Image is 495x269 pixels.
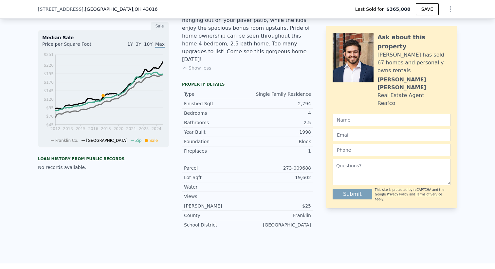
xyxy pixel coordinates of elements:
[377,92,424,99] div: Real Estate Agent
[247,222,311,228] div: [GEOGRAPHIC_DATA]
[126,126,136,131] tspan: 2021
[247,129,311,135] div: 1998
[375,188,450,202] div: This site is protected by reCAPTCHA and the Google and apply.
[184,91,247,97] div: Type
[55,138,78,143] span: Franklin Co.
[50,126,61,131] tspan: 2012
[247,91,311,97] div: Single Family Residence
[151,126,161,131] tspan: 2024
[184,110,247,116] div: Bedrooms
[333,114,450,126] input: Name
[133,7,157,12] span: , OH 43016
[247,174,311,181] div: 19,602
[247,110,311,116] div: 4
[76,126,86,131] tspan: 2015
[184,184,247,190] div: Water
[46,123,54,127] tspan: $45
[184,193,247,200] div: Views
[151,22,169,30] div: Sale
[247,148,311,154] div: 1
[444,3,457,16] button: Show Options
[44,63,54,68] tspan: $220
[184,119,247,126] div: Bathrooms
[182,65,211,71] button: Show less
[184,165,247,171] div: Parcel
[184,203,247,209] div: [PERSON_NAME]
[44,52,54,57] tspan: $251
[101,126,111,131] tspan: 2018
[247,203,311,209] div: $25
[44,72,54,76] tspan: $195
[416,193,442,196] a: Terms of Service
[184,222,247,228] div: School District
[333,144,450,156] input: Phone
[184,138,247,145] div: Foundation
[63,126,73,131] tspan: 2013
[42,34,165,41] div: Median Sale
[247,212,311,219] div: Franklin
[247,100,311,107] div: 2,794
[46,114,54,119] tspan: $70
[38,6,83,12] span: [STREET_ADDRESS]
[135,138,141,143] span: Zip
[184,148,247,154] div: Fireplaces
[386,6,411,12] span: $365,000
[184,174,247,181] div: Lot Sqft
[44,89,54,93] tspan: $145
[86,138,127,143] span: [GEOGRAPHIC_DATA]
[184,129,247,135] div: Year Built
[377,51,450,75] div: [PERSON_NAME] has sold 67 homes and personally owns rentals
[333,189,372,199] button: Submit
[83,6,158,12] span: , [GEOGRAPHIC_DATA]
[377,99,395,107] div: Reafco
[44,97,54,102] tspan: $120
[46,106,54,110] tspan: $95
[155,42,165,48] span: Max
[149,138,158,143] span: Sale
[38,156,169,161] div: Loan history from public records
[355,6,387,12] span: Last Sold for
[114,126,124,131] tspan: 2020
[127,42,133,47] span: 1Y
[44,80,54,85] tspan: $170
[333,129,450,141] input: Email
[136,42,141,47] span: 3Y
[387,193,408,196] a: Privacy Policy
[38,164,169,171] div: No records available.
[247,138,311,145] div: Block
[184,100,247,107] div: Finished Sqft
[184,212,247,219] div: County
[182,82,313,87] div: Property details
[144,42,153,47] span: 10Y
[139,126,149,131] tspan: 2023
[42,41,103,51] div: Price per Square Foot
[247,119,311,126] div: 2.5
[416,3,439,15] button: SAVE
[88,126,98,131] tspan: 2016
[377,33,450,51] div: Ask about this property
[247,165,311,171] div: 273-009688
[377,76,450,92] div: [PERSON_NAME] [PERSON_NAME]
